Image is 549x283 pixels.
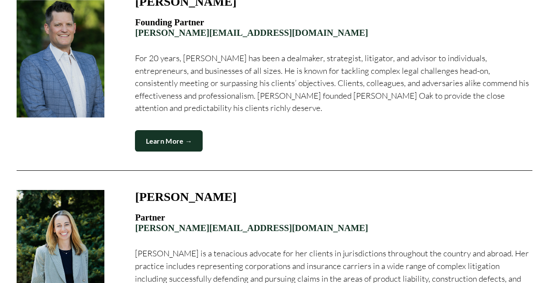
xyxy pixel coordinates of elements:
[135,17,532,38] h4: Founding Partner
[135,212,532,234] h4: Partner
[135,130,203,152] a: Learn More →
[135,190,236,204] strong: [PERSON_NAME]
[135,223,368,233] a: [PERSON_NAME][EMAIL_ADDRESS][DOMAIN_NAME]
[135,28,368,38] a: [PERSON_NAME][EMAIL_ADDRESS][DOMAIN_NAME]
[135,52,532,114] p: For 20 years, [PERSON_NAME] has been a dealmaker, strategist, litigator, and advisor to individua...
